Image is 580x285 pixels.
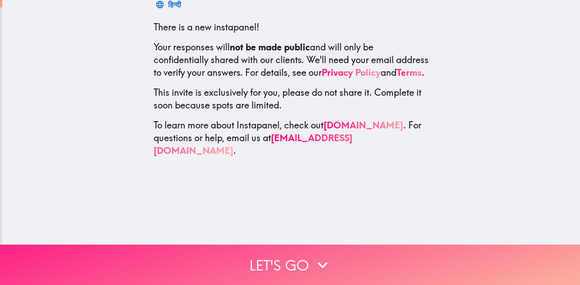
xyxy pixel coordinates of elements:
a: Privacy Policy [322,67,381,78]
a: [DOMAIN_NAME] [324,119,403,131]
span: There is a new instapanel! [154,21,259,33]
a: Terms [396,67,422,78]
p: Your responses will and will only be confidentially shared with our clients. We'll need your emai... [154,41,429,79]
p: This invite is exclusively for you, please do not share it. Complete it soon because spots are li... [154,86,429,112]
a: [EMAIL_ADDRESS][DOMAIN_NAME] [154,132,353,156]
b: not be made public [230,41,310,53]
p: To learn more about Instapanel, check out . For questions or help, email us at . [154,119,429,157]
